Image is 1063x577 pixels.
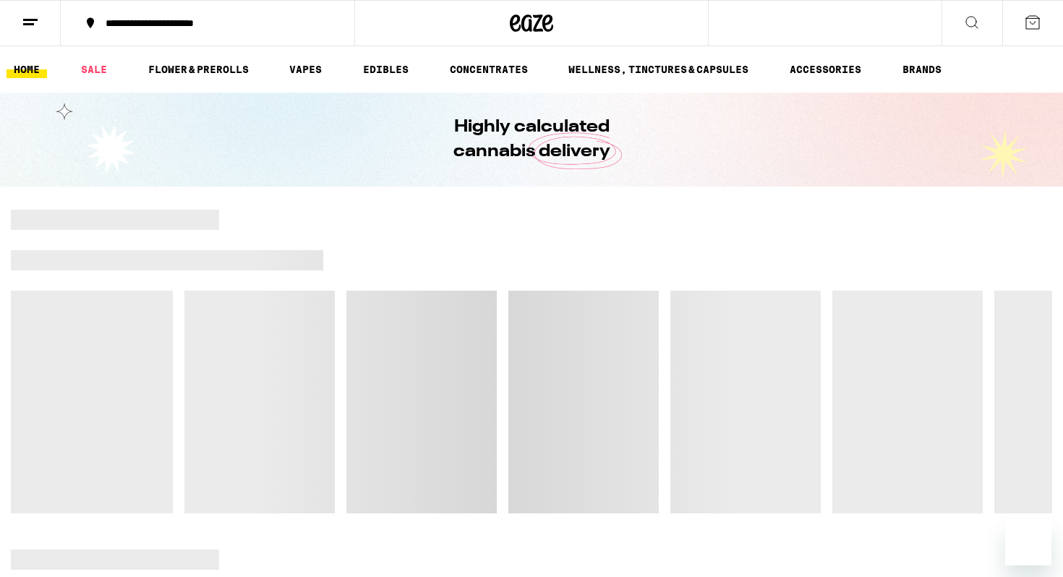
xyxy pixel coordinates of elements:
a: BRANDS [895,61,949,78]
a: SALE [74,61,114,78]
a: VAPES [282,61,329,78]
h1: Highly calculated cannabis delivery [412,115,651,164]
iframe: Button to launch messaging window [1005,519,1051,565]
a: ACCESSORIES [782,61,868,78]
a: EDIBLES [356,61,416,78]
a: CONCENTRATES [443,61,535,78]
a: HOME [7,61,47,78]
a: FLOWER & PREROLLS [141,61,256,78]
a: WELLNESS, TINCTURES & CAPSULES [561,61,756,78]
